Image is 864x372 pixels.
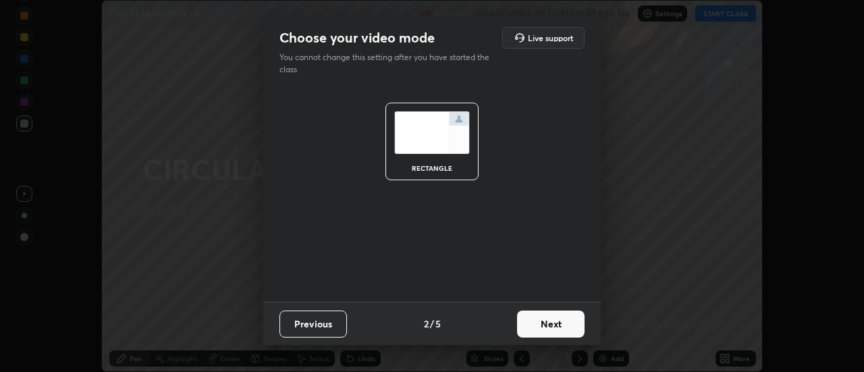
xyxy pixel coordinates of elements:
button: Next [517,311,585,338]
h4: 2 [424,317,429,331]
h5: Live support [528,34,573,42]
h4: / [430,317,434,331]
p: You cannot change this setting after you have started the class [279,51,498,76]
h2: Choose your video mode [279,29,435,47]
div: rectangle [405,165,459,171]
h4: 5 [435,317,441,331]
button: Previous [279,311,347,338]
img: normalScreenIcon.ae25ed63.svg [394,111,470,154]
